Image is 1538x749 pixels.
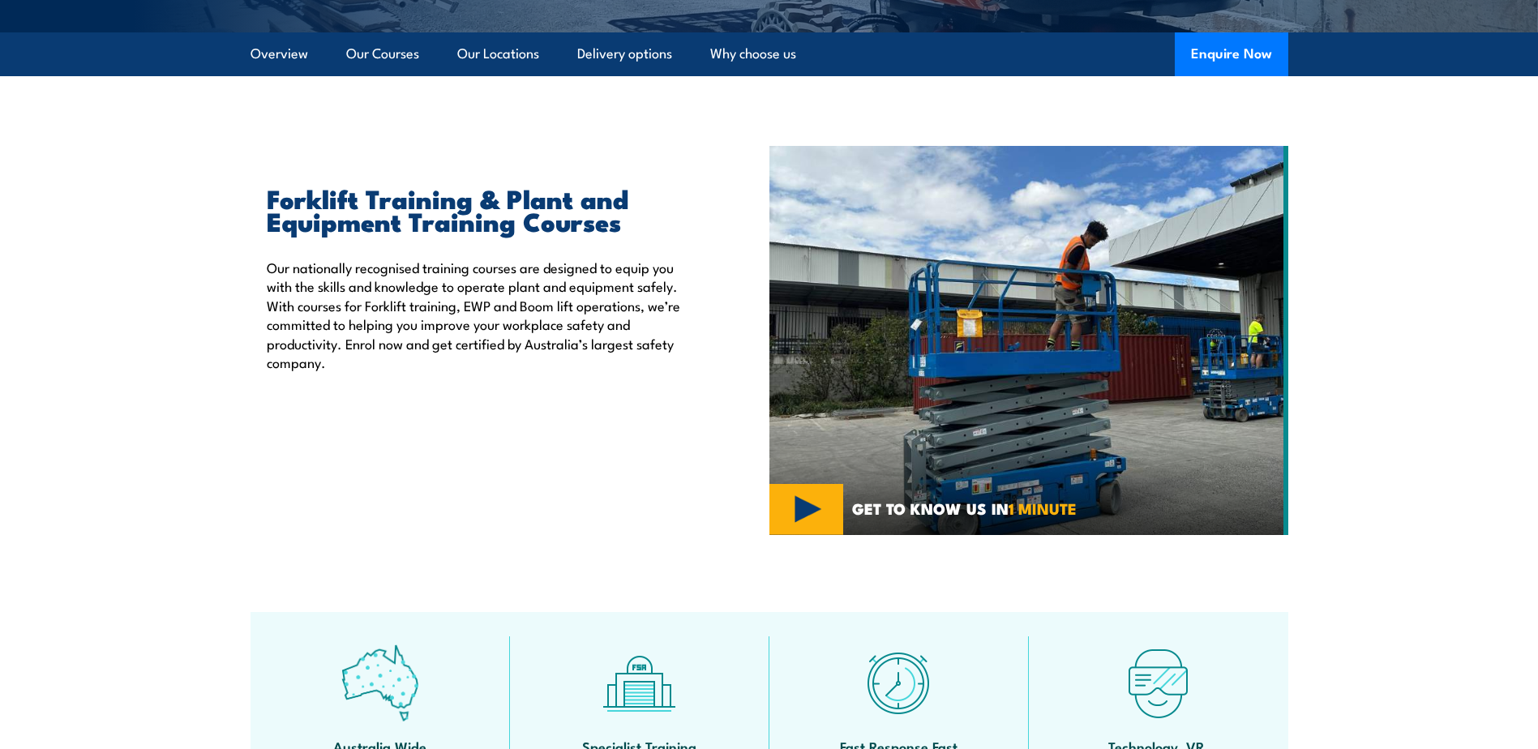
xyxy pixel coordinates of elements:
[1175,32,1288,76] button: Enquire Now
[852,501,1077,516] span: GET TO KNOW US IN
[341,644,418,721] img: auswide-icon
[577,32,672,75] a: Delivery options
[457,32,539,75] a: Our Locations
[267,258,695,371] p: Our nationally recognised training courses are designed to equip you with the skills and knowledg...
[267,186,695,232] h2: Forklift Training & Plant and Equipment Training Courses
[1120,644,1197,721] img: tech-icon
[1009,496,1077,520] strong: 1 MINUTE
[860,644,937,721] img: fast-icon
[769,146,1288,535] img: Verification of Competency (VOC) for Elevating Work Platform (EWP) Under 11m
[601,644,678,721] img: facilities-icon
[710,32,796,75] a: Why choose us
[346,32,419,75] a: Our Courses
[251,32,308,75] a: Overview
